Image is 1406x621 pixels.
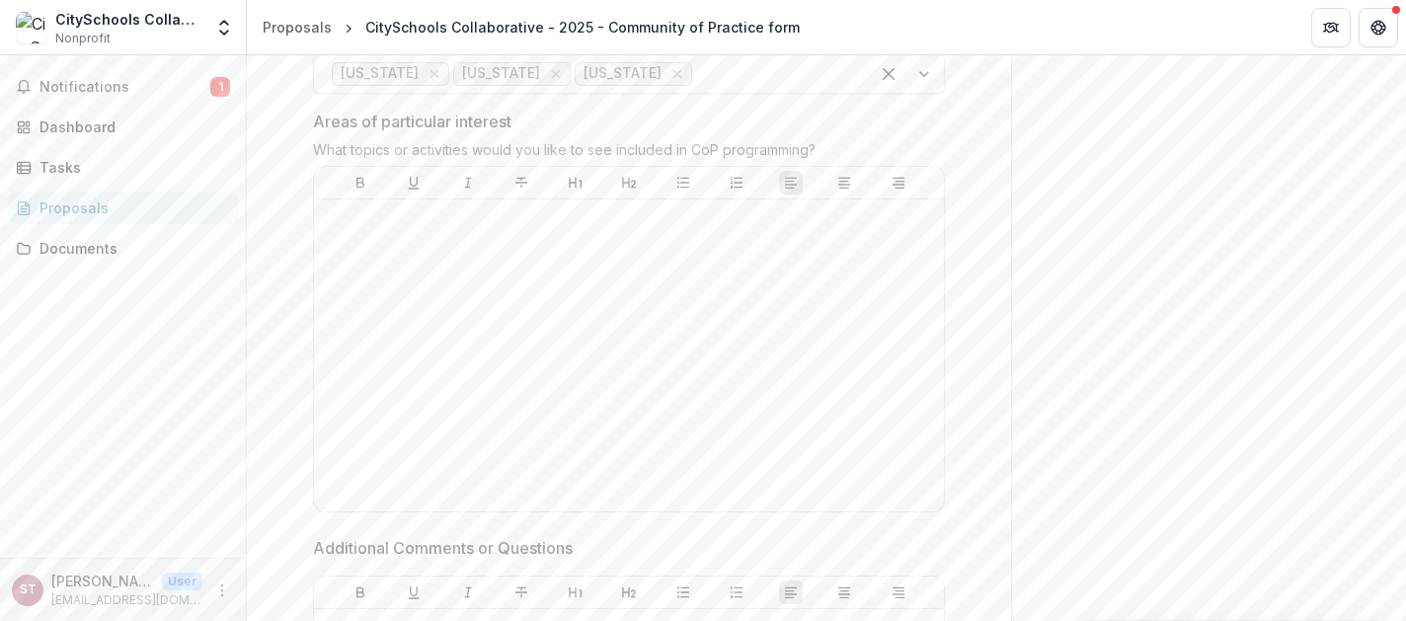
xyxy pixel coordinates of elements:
p: User [162,573,202,590]
div: Remove District of Columbia [425,64,444,84]
button: Ordered List [725,581,748,604]
button: Align Center [832,171,856,194]
div: Proposals [263,17,332,38]
div: Documents [39,238,222,259]
a: Documents [8,232,238,265]
div: CitySchools Collaborative [55,9,202,30]
button: More [210,579,234,602]
a: Proposals [8,192,238,224]
p: Additional Comments or Questions [313,536,573,560]
button: Notifications1 [8,71,238,103]
div: Remove Maryland [667,64,687,84]
div: CitySchools Collaborative - 2025 - Community of Practice form [365,17,800,38]
button: Strike [509,171,533,194]
a: Tasks [8,151,238,184]
button: Align Right [887,581,910,604]
button: Underline [402,171,426,194]
button: Heading 1 [564,171,587,194]
button: Heading 1 [564,581,587,604]
p: [EMAIL_ADDRESS][DOMAIN_NAME] [51,591,202,609]
span: [US_STATE] [462,65,540,82]
div: Proposals [39,197,222,218]
button: Italicize [456,171,480,194]
div: Clear selected options [873,58,904,90]
button: Align Right [887,171,910,194]
button: Bold [349,171,372,194]
span: Notifications [39,79,210,96]
button: Align Left [779,171,803,194]
p: Areas of particular interest [313,110,511,133]
button: Align Left [779,581,803,604]
span: [US_STATE] [341,65,419,82]
div: Dashboard [39,116,222,137]
img: CitySchools Collaborative [16,12,47,43]
a: Proposals [255,13,340,41]
button: Underline [402,581,426,604]
button: Open entity switcher [210,8,238,47]
div: What topics or activities would you like to see included in CoP programming? [313,141,945,166]
button: Bold [349,581,372,604]
button: Bullet List [671,171,695,194]
p: [PERSON_NAME] [51,571,154,591]
span: Nonprofit [55,30,111,47]
button: Partners [1311,8,1351,47]
span: 1 [210,77,230,97]
nav: breadcrumb [255,13,808,41]
a: Dashboard [8,111,238,143]
div: Susannah Tsien [20,583,37,596]
div: Remove Virginia [546,64,566,84]
button: Heading 2 [617,581,641,604]
button: Align Center [832,581,856,604]
button: Get Help [1359,8,1398,47]
button: Strike [509,581,533,604]
button: Italicize [456,581,480,604]
button: Bullet List [671,581,695,604]
div: Tasks [39,157,222,178]
button: Ordered List [725,171,748,194]
span: [US_STATE] [584,65,662,82]
button: Heading 2 [617,171,641,194]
